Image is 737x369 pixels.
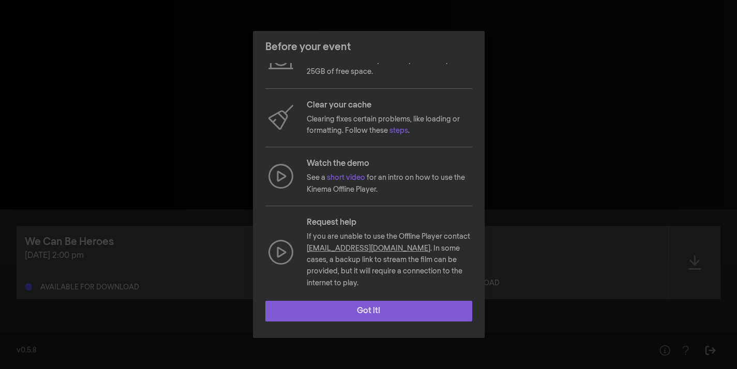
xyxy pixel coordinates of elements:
[307,231,472,289] p: If you are unable to use the Offline Player contact . In some cases, a backup link to stream the ...
[307,172,472,195] p: See a for an intro on how to use the Kinema Offline Player.
[307,217,472,229] p: Request help
[307,99,472,112] p: Clear your cache
[253,31,485,63] header: Before your event
[307,114,472,137] p: Clearing fixes certain problems, like loading or formatting. Follow these .
[265,301,472,321] button: Got it!
[389,127,408,134] a: steps
[307,245,430,252] a: [EMAIL_ADDRESS][DOMAIN_NAME]
[307,158,472,170] p: Watch the demo
[327,174,365,181] a: short video
[307,55,472,78] p: We recommend that your computer has up to 25GB of free space.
